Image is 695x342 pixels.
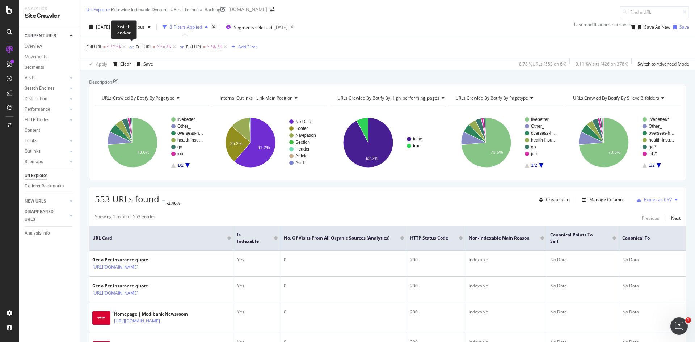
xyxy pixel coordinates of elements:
div: Clear [120,61,131,67]
text: false [413,136,422,142]
button: [DATE] [86,21,119,33]
div: A chart. [213,111,327,174]
span: Is Indexable [237,232,263,245]
div: Indexable [469,309,544,315]
a: DISAPPEARED URLS [25,208,68,223]
button: Save [134,58,153,70]
a: [URL][DOMAIN_NAME] [114,317,160,325]
div: Switch [117,24,131,36]
div: Content [25,127,40,134]
text: Article [295,153,308,159]
span: 1 [685,317,691,323]
div: Yes [237,283,278,289]
img: Equal [162,200,165,202]
text: overseas-h… [531,131,557,136]
text: 73.6% [608,150,621,155]
text: Header [295,147,309,152]
text: Navigation [295,133,316,138]
div: Explorer Bookmarks [25,182,64,190]
span: Canonical To [622,235,689,241]
div: -2.46% [167,200,180,206]
button: or [177,43,186,50]
text: Other_ [177,124,191,129]
text: 1/2 [531,163,537,168]
div: Last modifications not saved [574,21,631,33]
div: Segments [25,64,44,71]
div: HTTP Codes [25,116,49,124]
text: Footer [295,126,308,131]
div: [DATE] [274,24,287,30]
div: Add Filter [238,44,257,50]
h4: URLs Crawled By Botify By pagetype [100,92,203,104]
div: Analytics [25,6,74,12]
a: Inlinks [25,137,68,145]
text: livebetter [531,117,549,122]
div: or [129,44,134,50]
span: = [103,44,106,50]
a: Overview [25,43,75,50]
span: No. of Visits from All Organic Sources (Analytics) [284,235,389,241]
span: URLs Crawled By Botify By pagetype [455,95,528,101]
div: Visits [25,74,35,82]
span: HTTP Status Code [410,235,448,241]
div: 3 Filters Applied [170,24,202,30]
text: health-insu… [177,138,203,143]
div: 200 [410,257,463,263]
a: Outlinks [25,148,68,155]
span: URLs Crawled By Botify By pagetype [102,95,174,101]
button: Clear [110,58,131,70]
div: Sitemaps [25,158,43,166]
div: Sitewide Indexable Dynamic URLs - Technical Backlog [113,7,220,13]
div: 8.78 % URLs ( 553 on 6K ) [519,61,566,67]
a: HTTP Codes [25,116,68,124]
button: or [127,43,136,50]
button: Manage Columns [579,195,625,204]
button: Add Filter [228,43,257,51]
span: = [153,44,155,50]
h4: URLs Crawled By Botify By s_level3_folders [572,92,674,104]
text: 92.2% [366,156,378,161]
div: No Data [550,283,616,289]
span: = [203,44,206,50]
text: job [177,151,183,156]
span: URLs Crawled By Botify By s_level3_folders [573,95,659,101]
svg: A chart. [330,111,445,174]
a: Explorer Bookmarks [25,182,75,190]
div: SiteCrawler [25,12,74,20]
div: No Data [550,309,616,315]
text: job/* [648,151,657,156]
div: A chart. [566,111,681,174]
div: [DOMAIN_NAME] [228,6,267,13]
text: overseas-h… [177,131,203,136]
text: overseas-h… [649,131,674,136]
svg: A chart. [95,111,209,174]
button: Next [671,214,681,222]
text: 25.2% [230,141,242,146]
a: [URL][DOMAIN_NAME] [92,263,138,271]
button: Save As New [635,21,670,33]
button: 3 Filters Applied [160,21,211,33]
div: 0.11 % Visits ( 426 on 378K ) [576,61,628,67]
text: No Data [295,119,311,124]
a: Movements [25,53,75,61]
text: 1/2 [177,163,184,168]
button: Previous [125,21,153,33]
a: NEW URLS [25,198,68,205]
div: Indexable [469,283,544,289]
button: Segments selected[DATE] [223,21,287,33]
div: Save [143,61,153,67]
div: CURRENT URLS [25,32,56,40]
div: Performance [25,106,50,113]
div: arrow-right-arrow-left [270,7,274,12]
div: NEW URLS [25,198,46,205]
div: Next [671,215,681,221]
span: Full URL [136,44,152,50]
a: Sitemaps [25,158,68,166]
text: health-insu… [531,138,557,143]
div: and/or [117,30,131,36]
text: livebetter/* [649,117,669,122]
a: Url Explorer [86,7,110,13]
text: true [413,143,421,148]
